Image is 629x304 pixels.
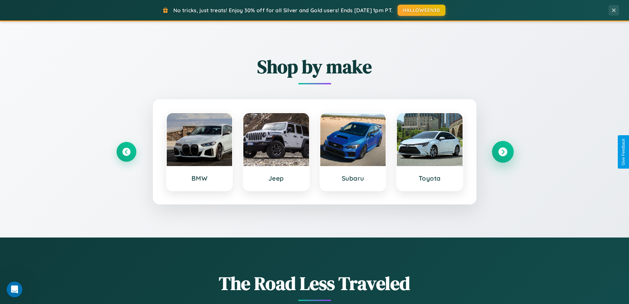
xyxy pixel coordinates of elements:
h1: The Road Less Traveled [117,271,513,296]
h3: Subaru [327,174,379,182]
h3: Jeep [250,174,302,182]
iframe: Intercom live chat [7,282,22,297]
h2: Shop by make [117,54,513,79]
div: Give Feedback [621,139,626,165]
button: HALLOWEEN30 [398,5,445,16]
h3: BMW [173,174,226,182]
span: No tricks, just treats! Enjoy 30% off for all Silver and Gold users! Ends [DATE] 1pm PT. [173,7,393,14]
h3: Toyota [403,174,456,182]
